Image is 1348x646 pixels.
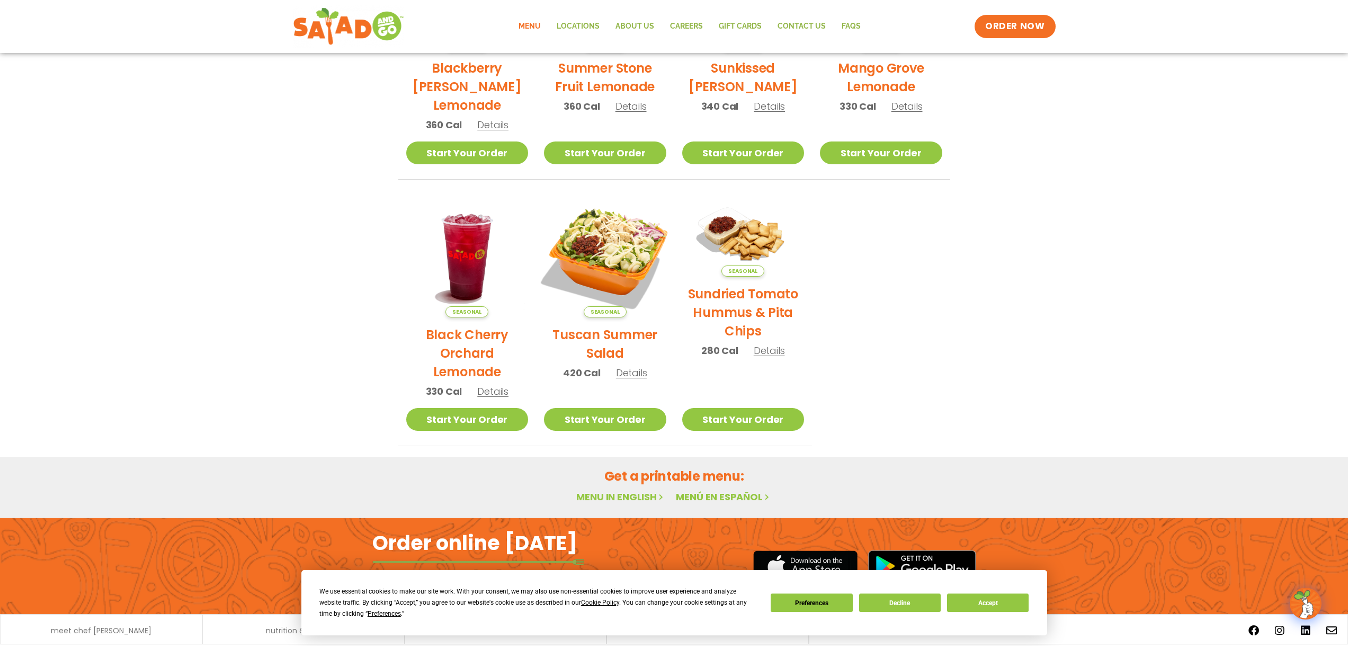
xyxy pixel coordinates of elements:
[662,14,711,39] a: Careers
[711,14,770,39] a: GIFT CARDS
[426,118,462,132] span: 360 Cal
[563,366,601,380] span: 420 Cal
[771,594,852,612] button: Preferences
[1291,589,1320,618] img: wpChatIcon
[477,385,508,398] span: Details
[445,306,488,317] span: Seasonal
[581,599,619,606] span: Cookie Policy
[533,184,677,328] img: Product photo for Tuscan Summer Salad
[753,549,858,583] img: appstore
[511,14,549,39] a: Menu
[754,100,785,113] span: Details
[372,530,577,556] h2: Order online [DATE]
[770,14,834,39] a: Contact Us
[544,325,666,362] h2: Tuscan Summer Salad
[426,384,462,399] span: 330 Cal
[406,408,529,431] a: Start Your Order
[682,408,805,431] a: Start Your Order
[266,627,341,634] a: nutrition & allergens
[319,586,758,620] div: We use essential cookies to make our site work. With your consent, we may also use non-essential ...
[682,196,805,277] img: Product photo for Sundried Tomato Hummus & Pita Chips
[368,610,401,617] span: Preferences
[477,118,508,131] span: Details
[51,627,151,634] a: meet chef [PERSON_NAME]
[616,366,647,379] span: Details
[398,467,950,485] h2: Get a printable menu:
[868,550,976,582] img: google_play
[975,15,1055,38] a: ORDER NOW
[820,141,942,164] a: Start Your Order
[406,325,529,381] h2: Black Cherry Orchard Lemonade
[701,99,739,113] span: 340 Cal
[840,99,876,113] span: 330 Cal
[754,344,785,357] span: Details
[891,100,923,113] span: Details
[544,59,666,96] h2: Summer Stone Fruit Lemonade
[985,20,1045,33] span: ORDER NOW
[820,59,942,96] h2: Mango Grove Lemonade
[406,59,529,114] h2: Blackberry [PERSON_NAME] Lemonade
[564,99,600,113] span: 360 Cal
[834,14,869,39] a: FAQs
[544,408,666,431] a: Start Your Order
[615,100,647,113] span: Details
[947,594,1029,612] button: Accept
[549,14,608,39] a: Locations
[584,306,627,317] span: Seasonal
[511,14,869,39] nav: Menu
[406,196,529,318] img: Product photo for Black Cherry Orchard Lemonade
[701,343,738,358] span: 280 Cal
[859,594,941,612] button: Decline
[721,266,764,277] span: Seasonal
[682,59,805,96] h2: Sunkissed [PERSON_NAME]
[682,141,805,164] a: Start Your Order
[676,490,771,503] a: Menú en español
[544,141,666,164] a: Start Your Order
[406,141,529,164] a: Start Your Order
[576,490,665,503] a: Menu in English
[682,285,805,340] h2: Sundried Tomato Hummus & Pita Chips
[608,14,662,39] a: About Us
[293,5,405,48] img: new-SAG-logo-768×292
[301,570,1047,635] div: Cookie Consent Prompt
[372,559,584,565] img: fork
